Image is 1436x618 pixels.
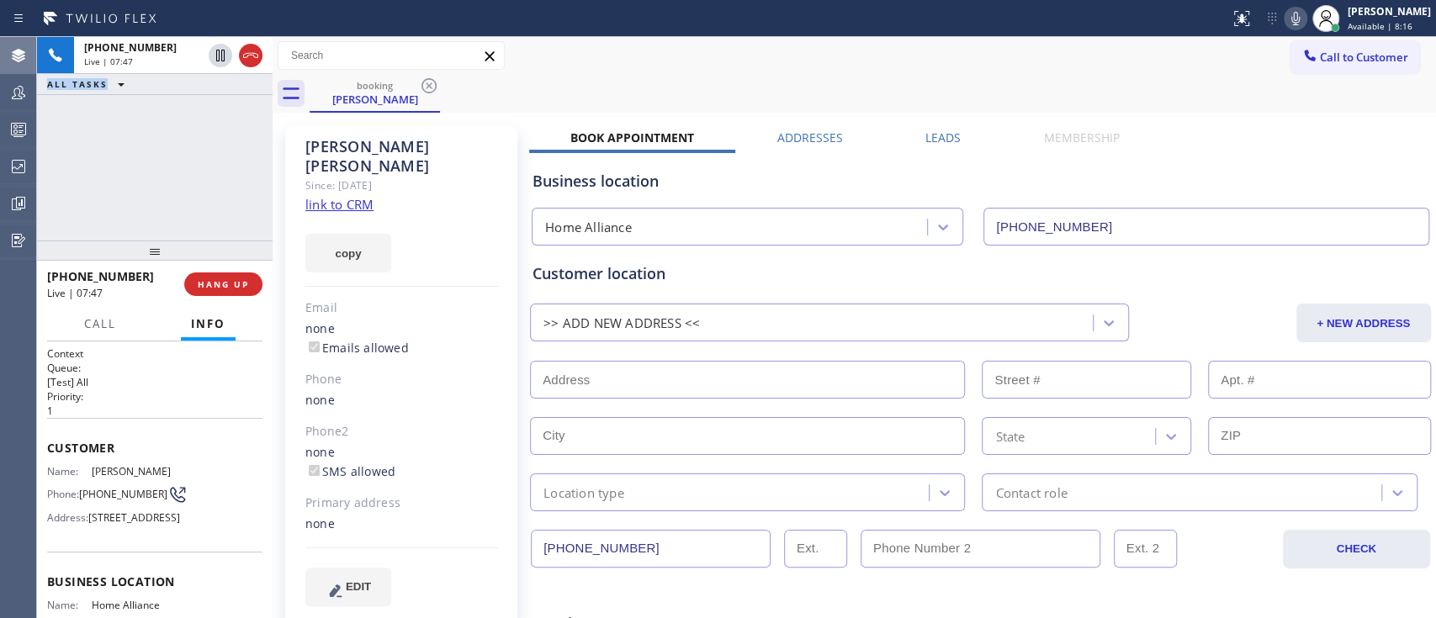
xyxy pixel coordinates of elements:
input: Phone Number 2 [861,530,1100,568]
input: Apt. # [1208,361,1431,399]
span: HANG UP [198,278,249,290]
button: Mute [1284,7,1307,30]
div: Email [305,298,498,318]
h2: Priority: [47,389,262,404]
div: Location type [543,483,624,502]
span: Live | 07:47 [47,286,103,300]
span: Available | 8:16 [1348,20,1412,32]
label: Leads [925,129,961,145]
div: none [305,515,498,534]
div: Phone2 [305,422,498,441]
span: Call to Customer [1320,50,1408,65]
span: Live | 07:47 [84,55,133,67]
label: Emails allowed [305,340,409,356]
h1: Context [47,346,262,361]
div: Since: [DATE] [305,176,498,195]
div: State [995,426,1025,446]
button: Call [74,308,126,341]
button: EDIT [305,568,391,606]
div: Home Alliance [545,218,632,237]
span: ALL TASKS [47,78,108,90]
div: Phone [305,370,498,389]
div: James Mitchell [311,75,438,111]
label: Book Appointment [570,129,694,145]
button: ALL TASKS [37,74,141,94]
div: [PERSON_NAME] [1348,4,1431,18]
span: Address: [47,511,88,524]
div: Business location [533,170,1428,193]
input: Address [530,361,965,399]
button: copy [305,234,391,272]
button: + NEW ADDRESS [1296,304,1431,342]
a: link to CRM [305,196,374,213]
button: Call to Customer [1290,41,1419,73]
span: Name: [47,599,92,611]
input: ZIP [1208,417,1431,455]
input: Phone Number [531,530,771,568]
div: >> ADD NEW ADDRESS << [543,314,700,333]
h2: Queue: [47,361,262,375]
div: Customer location [533,262,1428,285]
div: none [305,320,498,358]
input: Street # [982,361,1191,399]
span: Phone: [47,488,79,500]
span: [STREET_ADDRESS] [88,511,180,524]
span: [PHONE_NUMBER] [79,488,167,500]
span: EDIT [346,580,371,593]
button: HANG UP [184,272,262,296]
label: SMS allowed [305,463,395,479]
div: Contact role [995,483,1067,502]
div: booking [311,79,438,92]
label: Addresses [777,129,843,145]
span: [PHONE_NUMBER] [47,268,154,284]
div: Primary address [305,494,498,513]
div: none [305,443,498,482]
span: [PERSON_NAME] [92,465,176,478]
span: [PHONE_NUMBER] [84,40,177,55]
input: Ext. [784,530,847,568]
span: Business location [47,573,262,589]
div: [PERSON_NAME] [PERSON_NAME] [305,137,498,176]
input: Emails allowed [309,341,320,352]
button: CHECK [1283,530,1430,568]
label: Membership [1044,129,1120,145]
button: Hang up [239,44,262,67]
input: Phone Number [983,208,1428,246]
input: SMS allowed [309,465,320,476]
div: none [305,391,498,410]
span: Customer [47,440,262,456]
p: 1 [47,404,262,418]
input: City [530,417,965,455]
span: Home Alliance [92,599,176,611]
input: Search [278,42,504,69]
span: Info [191,316,225,331]
p: [Test] All [47,375,262,389]
button: Info [181,308,236,341]
div: [PERSON_NAME] [311,92,438,107]
button: Hold Customer [209,44,232,67]
span: Call [84,316,116,331]
input: Ext. 2 [1114,530,1177,568]
span: Name: [47,465,92,478]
